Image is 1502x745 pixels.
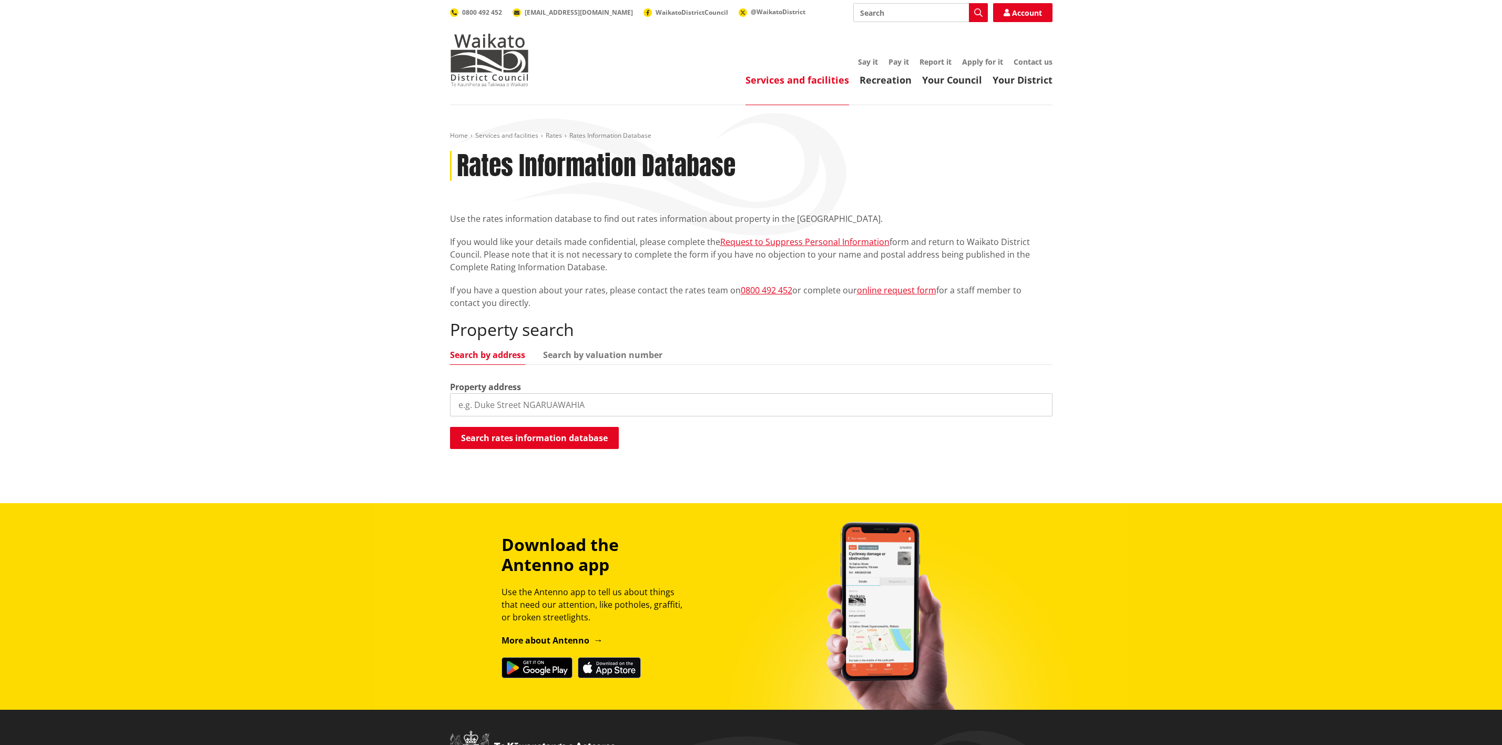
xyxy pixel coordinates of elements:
[860,74,912,86] a: Recreation
[450,8,502,17] a: 0800 492 452
[513,8,633,17] a: [EMAIL_ADDRESS][DOMAIN_NAME]
[502,635,603,646] a: More about Antenno
[741,284,792,296] a: 0800 492 452
[450,131,468,140] a: Home
[569,131,651,140] span: Rates Information Database
[450,427,619,449] button: Search rates information database
[450,381,521,393] label: Property address
[853,3,988,22] input: Search input
[450,320,1053,340] h2: Property search
[462,8,502,17] span: 0800 492 452
[656,8,728,17] span: WaikatoDistrictCouncil
[888,57,909,67] a: Pay it
[858,57,878,67] a: Say it
[739,7,805,16] a: @WaikatoDistrict
[450,212,1053,225] p: Use the rates information database to find out rates information about property in the [GEOGRAPHI...
[993,74,1053,86] a: Your District
[962,57,1003,67] a: Apply for it
[502,586,692,624] p: Use the Antenno app to tell us about things that need our attention, like potholes, graffiti, or ...
[475,131,538,140] a: Services and facilities
[502,535,692,575] h3: Download the Antenno app
[450,284,1053,309] p: If you have a question about your rates, please contact the rates team on or complete our for a s...
[745,74,849,86] a: Services and facilities
[919,57,952,67] a: Report it
[450,236,1053,273] p: If you would like your details made confidential, please complete the form and return to Waikato ...
[922,74,982,86] a: Your Council
[993,3,1053,22] a: Account
[450,131,1053,140] nav: breadcrumb
[502,657,573,678] img: Get it on Google Play
[450,393,1053,416] input: e.g. Duke Street NGARUAWAHIA
[1014,57,1053,67] a: Contact us
[546,131,562,140] a: Rates
[450,351,525,359] a: Search by address
[578,657,641,678] img: Download on the App Store
[525,8,633,17] span: [EMAIL_ADDRESS][DOMAIN_NAME]
[751,7,805,16] span: @WaikatoDistrict
[643,8,728,17] a: WaikatoDistrictCouncil
[543,351,662,359] a: Search by valuation number
[450,34,529,86] img: Waikato District Council - Te Kaunihera aa Takiwaa o Waikato
[857,284,936,296] a: online request form
[457,151,735,181] h1: Rates Information Database
[720,236,890,248] a: Request to Suppress Personal Information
